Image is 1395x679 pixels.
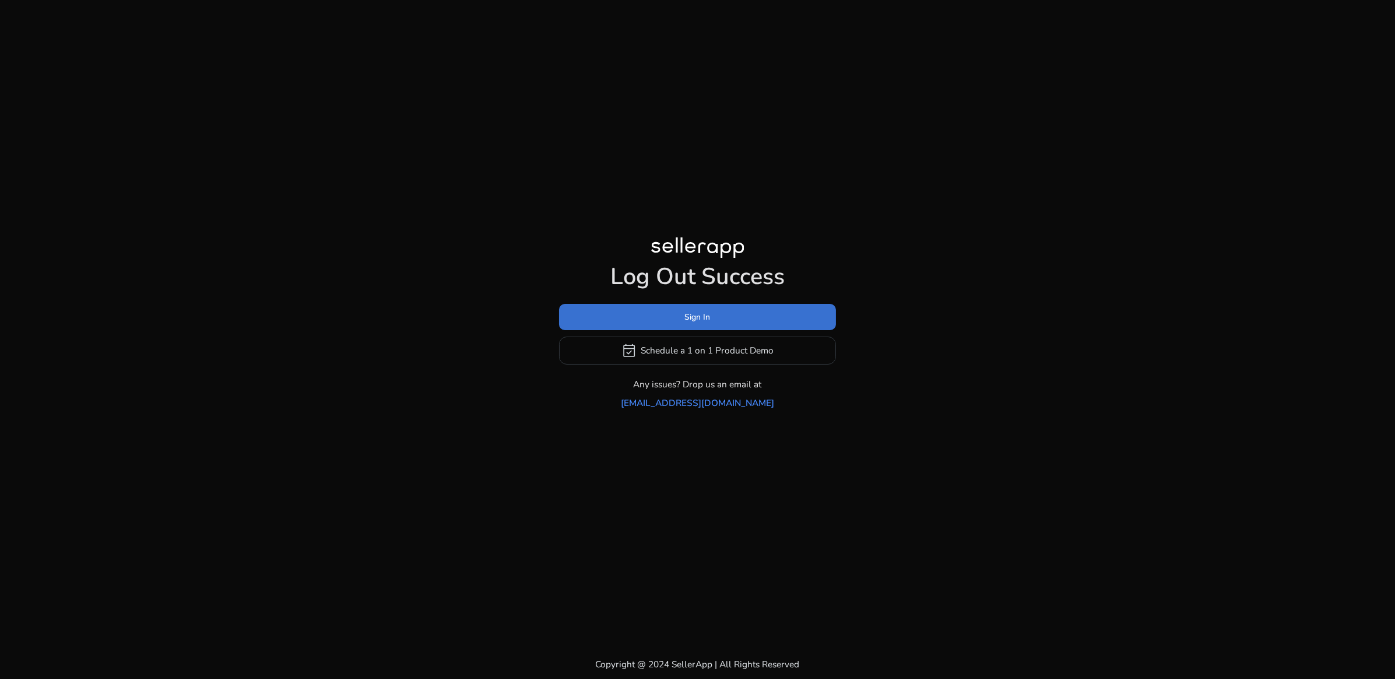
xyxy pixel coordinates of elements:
[559,337,836,365] button: event_availableSchedule a 1 on 1 Product Demo
[621,396,774,409] a: [EMAIL_ADDRESS][DOMAIN_NAME]
[685,311,711,323] span: Sign In
[634,377,762,391] p: Any issues? Drop us an email at
[621,343,637,358] span: event_available
[559,263,836,291] h1: Log Out Success
[559,304,836,330] button: Sign In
